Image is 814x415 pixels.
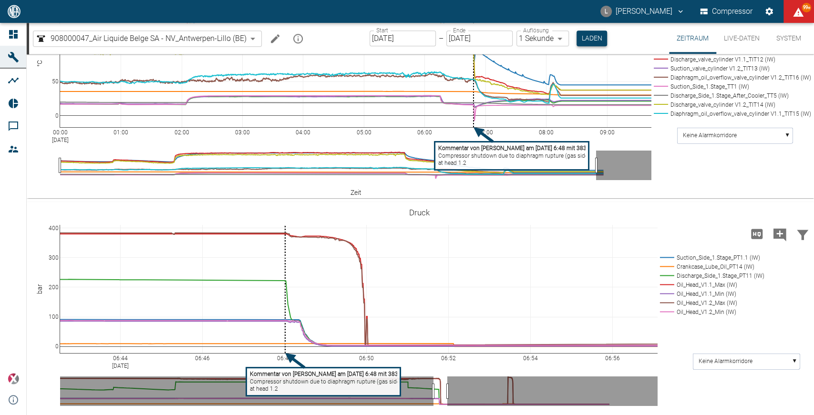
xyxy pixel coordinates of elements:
input: DD.MM.YYYY [370,30,436,46]
tspan: at head 1.2 [438,160,466,166]
img: Xplore Logo [8,373,19,385]
div: 1 Sekunde [516,30,569,46]
label: Ende [453,26,465,34]
button: Machine bearbeiten [266,29,285,48]
label: Start [376,26,388,34]
span: Hohe Auflösung [745,229,768,238]
label: Auflösung [523,26,549,34]
p: – [439,33,443,44]
span: 908000047_Air Liquide Belge SA - NV_Antwerpen-Lillo (BE) [51,33,247,44]
span: 99+ [802,3,811,12]
button: Zeitraum [669,23,716,54]
button: Laden [577,30,607,46]
button: Compressor [698,3,755,20]
div: L [600,6,612,17]
img: logo [7,5,21,18]
text: Keine Alarmkorridore [683,132,737,139]
tspan: Kommentar von [PERSON_NAME] am [DATE] 6:48 mit 383.438 [250,371,410,377]
tspan: at head 1.2 [250,385,278,392]
button: luca.corigliano@neuman-esser.com [599,3,686,20]
button: Einstellungen [761,3,778,20]
tspan: Compressor shutdown due to diaphragm rupture (gas side) [250,378,402,385]
button: Daten filtern [791,222,814,246]
tspan: Kommentar von [PERSON_NAME] am [DATE] 6:48 mit 383.438 [438,145,598,152]
tspan: Compressor shutdown due to diaphragm rupture (gas side) [438,152,590,159]
button: Kommentar hinzufügen [768,222,791,246]
text: Keine Alarmkorridore [699,358,752,364]
button: Live-Daten [716,23,767,54]
button: mission info [289,29,308,48]
a: 908000047_Air Liquide Belge SA - NV_Antwerpen-Lillo (BE) [35,33,247,44]
button: System [767,23,810,54]
input: DD.MM.YYYY [446,30,513,46]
